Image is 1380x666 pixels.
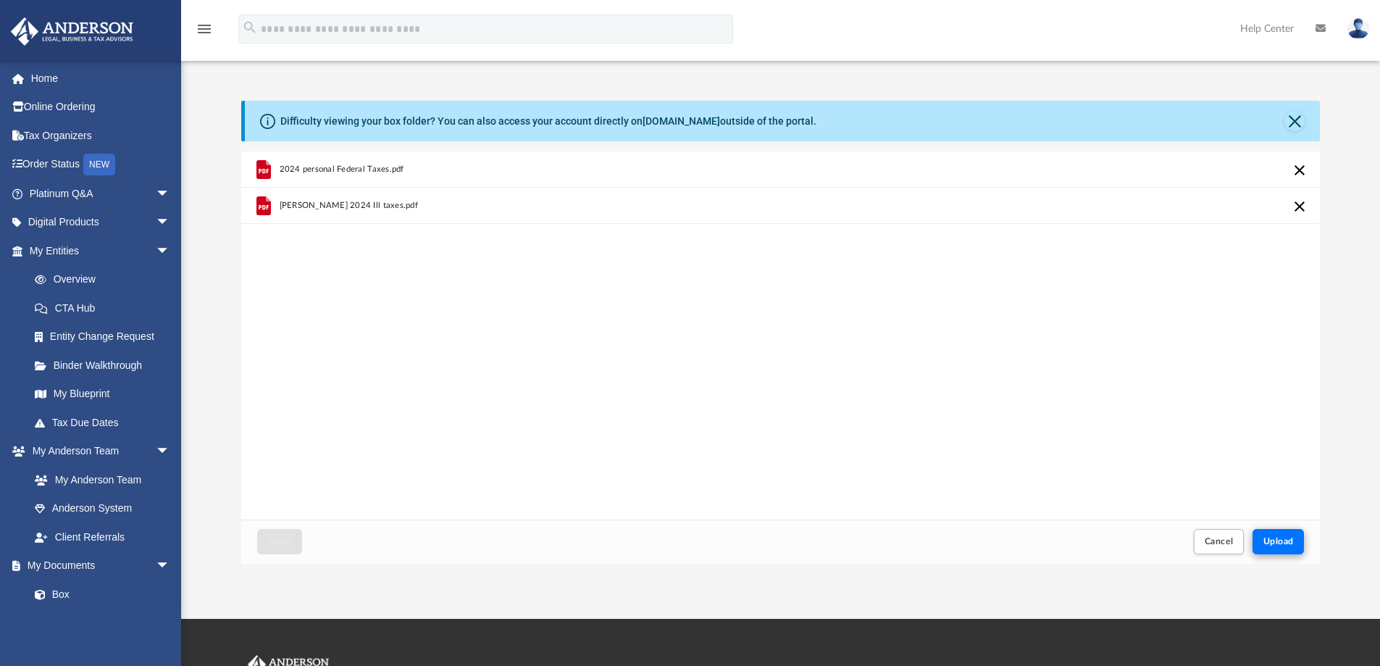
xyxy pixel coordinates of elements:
span: arrow_drop_down [156,236,185,266]
span: 2024 personal Federal Taxes.pdf [279,165,403,174]
a: Entity Change Request [20,322,192,351]
a: My Blueprint [20,380,185,409]
a: Online Ordering [10,93,192,122]
div: grid [241,151,1321,520]
a: Overview [20,265,192,294]
a: Binder Walkthrough [20,351,192,380]
span: arrow_drop_down [156,208,185,238]
a: Platinum Q&Aarrow_drop_down [10,179,192,208]
button: Close [257,529,302,554]
div: Upload [241,151,1321,564]
div: Difficulty viewing your box folder? You can also access your account directly on outside of the p... [280,114,816,129]
span: arrow_drop_down [156,179,185,209]
a: Tax Due Dates [20,408,192,437]
a: Tax Organizers [10,121,192,150]
span: Cancel [1205,537,1234,546]
a: Home [10,64,192,93]
span: Upload [1263,537,1294,546]
i: menu [196,20,213,38]
button: Cancel this upload [1291,162,1308,179]
a: menu [196,28,213,38]
a: Order StatusNEW [10,150,192,180]
a: CTA Hub [20,294,192,322]
i: search [242,20,258,36]
a: My Documentsarrow_drop_down [10,551,185,580]
span: arrow_drop_down [156,551,185,581]
button: Cancel [1194,529,1245,554]
img: User Pic [1347,18,1369,39]
a: My Anderson Team [20,465,177,494]
a: My Entitiesarrow_drop_down [10,236,192,265]
div: NEW [83,154,115,175]
span: [PERSON_NAME] 2024 Ill taxes.pdf [279,201,417,210]
a: Box [20,580,177,609]
a: Client Referrals [20,523,185,551]
a: My Anderson Teamarrow_drop_down [10,437,185,466]
span: Close [268,537,291,546]
a: [DOMAIN_NAME] [643,115,720,127]
span: arrow_drop_down [156,437,185,467]
button: Cancel this upload [1291,198,1308,215]
a: Anderson System [20,494,185,523]
img: Anderson Advisors Platinum Portal [7,17,138,46]
button: Close [1284,111,1305,131]
button: Upload [1253,529,1305,554]
a: Meeting Minutes [20,609,185,638]
a: Digital Productsarrow_drop_down [10,208,192,237]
